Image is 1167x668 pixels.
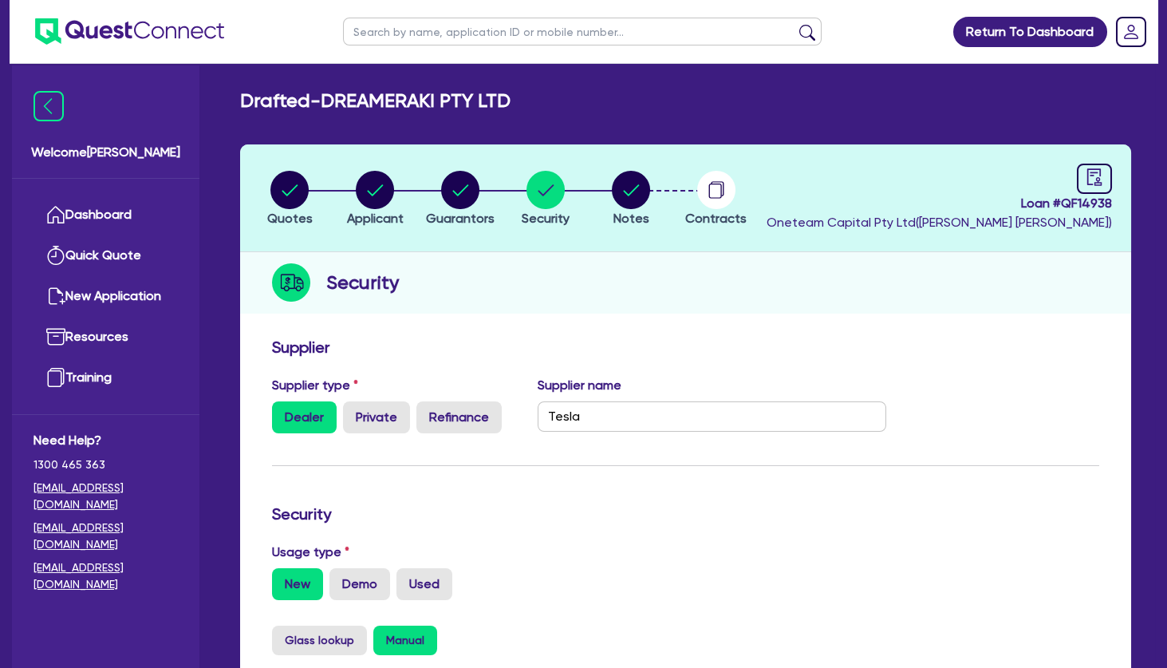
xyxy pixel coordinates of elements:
[272,504,1099,524] h3: Security
[34,358,178,398] a: Training
[34,559,178,593] a: [EMAIL_ADDRESS][DOMAIN_NAME]
[613,211,649,226] span: Notes
[266,170,313,229] button: Quotes
[34,91,64,121] img: icon-menu-close
[522,211,570,226] span: Security
[953,17,1107,47] a: Return To Dashboard
[46,287,65,306] img: new-application
[34,235,178,276] a: Quick Quote
[34,195,178,235] a: Dashboard
[34,431,178,450] span: Need Help?
[272,626,367,655] button: Glass lookup
[426,211,495,226] span: Guarantors
[521,170,570,229] button: Security
[272,543,349,562] label: Usage type
[34,520,178,553] a: [EMAIL_ADDRESS][DOMAIN_NAME]
[329,568,390,600] label: Demo
[767,194,1112,213] span: Loan # QF14938
[34,480,178,513] a: [EMAIL_ADDRESS][DOMAIN_NAME]
[416,401,502,433] label: Refinance
[343,401,410,433] label: Private
[1110,11,1152,53] a: Dropdown toggle
[343,18,822,45] input: Search by name, application ID or mobile number...
[611,170,651,229] button: Notes
[425,170,495,229] button: Guarantors
[31,143,180,162] span: Welcome [PERSON_NAME]
[240,89,511,113] h2: Drafted - DREAMERAKI PTY LTD
[346,170,404,229] button: Applicant
[272,263,310,302] img: step-icon
[538,376,621,395] label: Supplier name
[272,376,358,395] label: Supplier type
[685,211,747,226] span: Contracts
[396,568,452,600] label: Used
[373,626,437,655] button: Manual
[272,401,337,433] label: Dealer
[767,215,1112,230] span: Oneteam Capital Pty Ltd ( [PERSON_NAME] [PERSON_NAME] )
[326,268,399,297] h2: Security
[272,338,1099,357] h3: Supplier
[46,327,65,346] img: resources
[46,368,65,387] img: training
[272,568,323,600] label: New
[347,211,404,226] span: Applicant
[684,170,747,229] button: Contracts
[34,276,178,317] a: New Application
[34,317,178,358] a: Resources
[35,18,224,45] img: quest-connect-logo-blue
[1077,164,1112,194] a: audit
[46,246,65,265] img: quick-quote
[267,211,313,226] span: Quotes
[1086,168,1103,186] span: audit
[34,457,178,473] span: 1300 465 363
